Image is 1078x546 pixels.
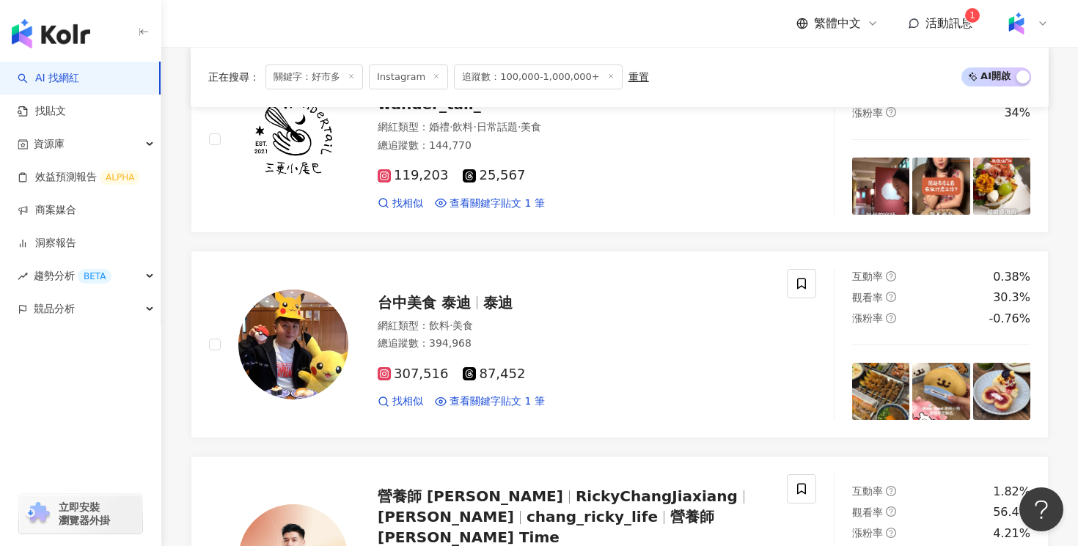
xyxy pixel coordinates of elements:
span: RickyChangJiaxiang [576,487,738,505]
img: post-image [852,363,909,420]
span: 飲料 [452,121,473,133]
span: 美食 [521,121,541,133]
span: question-circle [886,107,896,117]
span: question-circle [886,292,896,302]
div: BETA [78,269,111,284]
div: 34% [1004,105,1030,121]
span: · [450,121,452,133]
span: 正在搜尋 ： [208,71,260,83]
img: KOL Avatar [238,289,348,399]
span: chang_ricky_life [527,508,658,525]
span: · [473,121,476,133]
span: 日常話題 [477,121,518,133]
span: 307,516 [378,366,448,382]
a: 找貼文 [18,104,66,119]
span: 漲粉率 [852,312,883,324]
div: 4.21% [993,525,1030,542]
span: 趨勢分析 [34,259,111,292]
a: 找相似 [378,394,423,409]
a: chrome extension立即安裝 瀏覽器外掛 [19,494,142,534]
span: question-circle [886,271,896,281]
span: question-circle [886,528,896,538]
img: post-image [973,158,1030,215]
span: · [518,121,521,133]
span: 關鍵字：好市多 [265,64,363,89]
span: 婚禮 [429,121,450,133]
span: 台中美食 泰迪 [378,294,471,311]
a: 查看關鍵字貼文 1 筆 [435,196,545,211]
a: 查看關鍵字貼文 1 筆 [435,394,545,409]
div: 30.3% [993,289,1030,306]
span: 87,452 [463,366,525,382]
img: post-image [852,158,909,215]
span: 繁體中文 [814,15,861,32]
img: logo [12,19,90,48]
span: question-circle [886,486,896,496]
span: 互動率 [852,270,883,282]
a: 商案媒合 [18,203,76,218]
img: KOL Avatar [238,84,348,194]
img: chrome extension [23,502,52,525]
span: [PERSON_NAME] [378,508,514,525]
div: 網紅類型 ： [378,319,769,333]
iframe: Help Scout Beacon - Open [1019,487,1063,531]
span: 泰迪 [483,294,513,311]
div: 網紅類型 ： [378,120,769,135]
span: 立即安裝 瀏覽器外掛 [59,501,110,527]
span: 美食 [452,320,473,331]
span: question-circle [886,506,896,517]
span: Instagram [369,64,448,89]
span: 觀看率 [852,292,883,303]
span: 漲粉率 [852,107,883,119]
span: 119,203 [378,168,448,183]
span: 追蹤數：100,000-1,000,000+ [454,64,623,89]
span: 競品分析 [34,292,75,325]
a: searchAI 找網紅 [18,71,79,86]
span: 1 [969,10,975,21]
a: 效益預測報告ALPHA [18,170,140,185]
div: 總追蹤數 ： 144,770 [378,139,769,153]
div: 56.4% [993,504,1030,520]
span: 互動率 [852,485,883,497]
div: -0.76% [989,311,1030,327]
sup: 1 [965,8,980,23]
a: 找相似 [378,196,423,211]
div: 1.82% [993,484,1030,500]
span: 活動訊息 [925,16,972,30]
span: rise [18,271,28,281]
img: post-image [973,363,1030,420]
div: 重置 [628,71,649,83]
div: 總追蹤數 ： 394,968 [378,336,769,351]
span: question-circle [886,313,896,323]
span: 資源庫 [34,128,65,161]
span: 25,567 [463,168,525,183]
span: 查看關鍵字貼文 1 筆 [450,394,545,409]
div: 0.38% [993,269,1030,285]
span: 找相似 [392,394,423,409]
a: 洞察報告 [18,236,76,251]
span: · [450,320,452,331]
a: KOL Avatarwander_tail_網紅類型：婚禮·飲料·日常話題·美食總追蹤數：144,770119,20325,567找相似查看關鍵字貼文 1 筆互動率question-circle... [191,45,1049,233]
span: 查看關鍵字貼文 1 筆 [450,196,545,211]
span: 找相似 [392,196,423,211]
img: post-image [912,363,969,420]
img: Kolr%20app%20icon%20%281%29.png [1002,10,1030,37]
span: 觀看率 [852,506,883,518]
a: KOL Avatar台中美食 泰迪泰迪網紅類型：飲料·美食總追蹤數：394,968307,51687,452找相似查看關鍵字貼文 1 筆互動率question-circle0.38%觀看率que... [191,251,1049,439]
span: 飲料 [429,320,450,331]
img: post-image [912,158,969,215]
span: 營養師 [PERSON_NAME] [378,487,563,505]
span: 漲粉率 [852,527,883,539]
